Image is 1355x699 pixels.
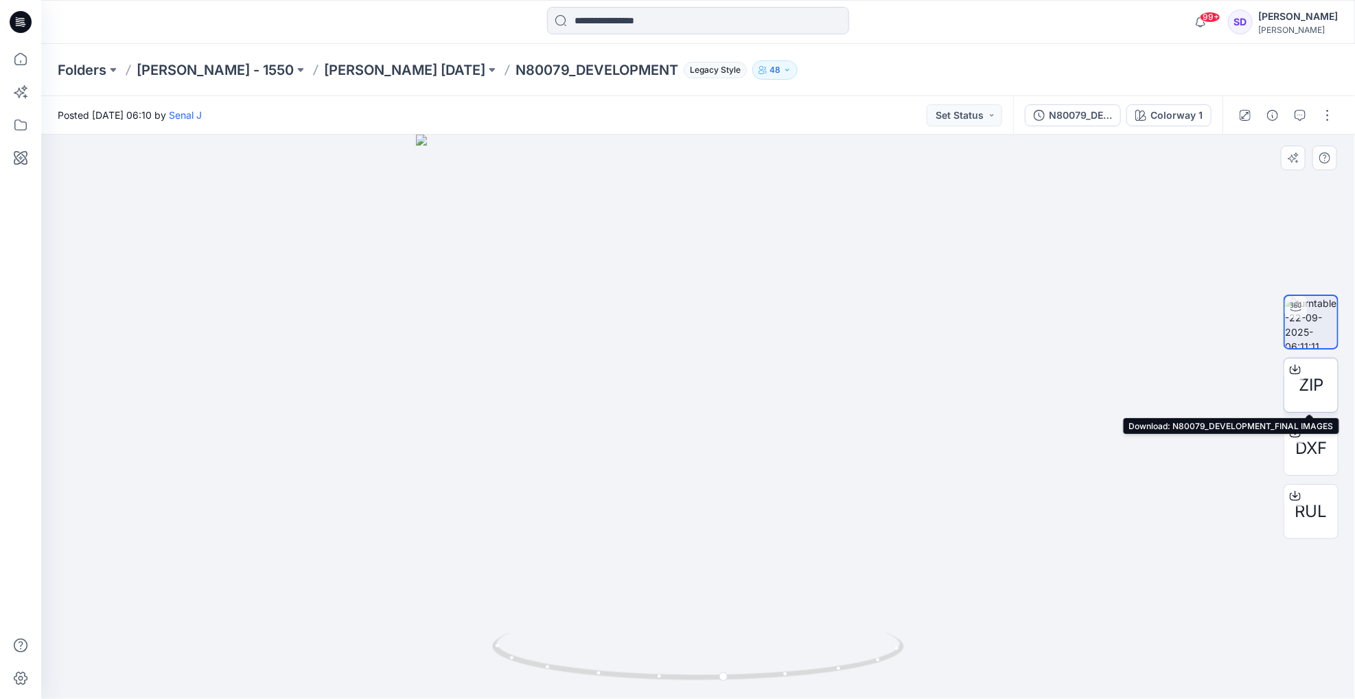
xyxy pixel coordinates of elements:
[1150,108,1203,123] div: Colorway 1
[1200,12,1220,23] span: 99+
[324,60,485,80] a: [PERSON_NAME] [DATE]
[58,60,106,80] a: Folders
[516,60,678,80] p: N80079_DEVELOPMENT
[1228,10,1253,34] div: SD
[769,62,780,78] p: 48
[678,60,747,80] button: Legacy Style
[1126,104,1212,126] button: Colorway 1
[1262,104,1284,126] button: Details
[1285,296,1337,348] img: turntable-22-09-2025-06:11:11
[1295,499,1328,524] span: RUL
[137,60,294,80] a: [PERSON_NAME] - 1550
[1258,25,1338,35] div: [PERSON_NAME]
[684,62,747,78] span: Legacy Style
[1049,108,1112,123] div: N80079_DEVELOPMENT
[1258,8,1338,25] div: [PERSON_NAME]
[169,109,202,121] a: Senal J
[58,108,202,122] span: Posted [DATE] 06:10 by
[1025,104,1121,126] button: N80079_DEVELOPMENT
[1299,373,1323,398] span: ZIP
[752,60,798,80] button: 48
[1295,436,1327,461] span: DXF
